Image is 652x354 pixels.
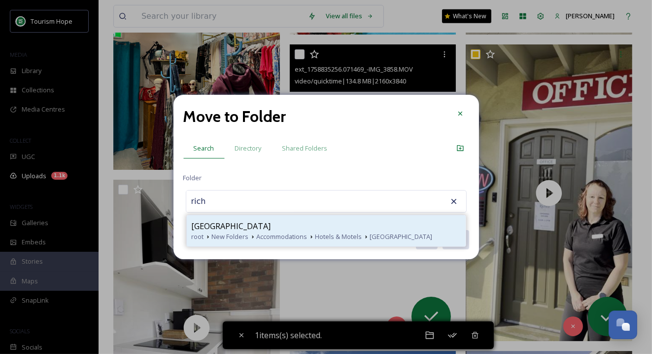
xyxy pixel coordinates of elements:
[186,191,295,212] input: Search for a folder
[282,144,328,153] span: Shared Folders
[192,232,204,241] span: root
[212,232,249,241] span: New Folders
[183,173,202,183] span: Folder
[609,311,637,339] button: Open Chat
[315,232,362,241] span: Hotels & Motels
[194,144,214,153] span: Search
[192,220,271,232] span: [GEOGRAPHIC_DATA]
[183,105,286,128] h2: Move to Folder
[370,232,433,241] span: [GEOGRAPHIC_DATA]
[257,232,308,241] span: Accommodations
[235,144,262,153] span: Directory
